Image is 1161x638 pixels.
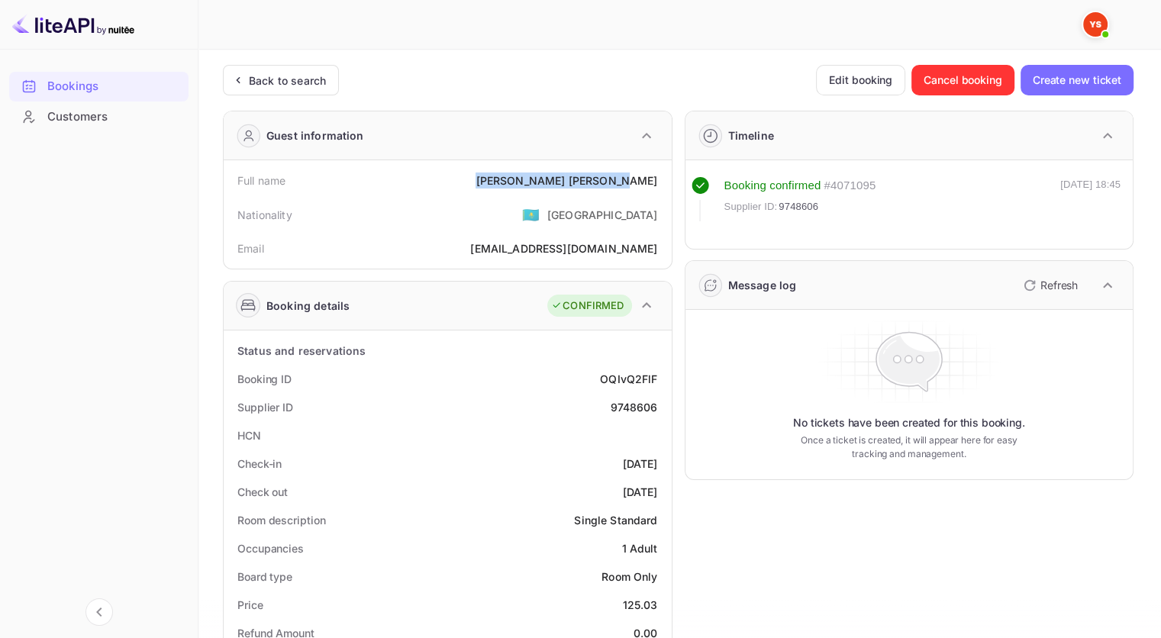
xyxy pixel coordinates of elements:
[9,102,189,130] a: Customers
[574,512,657,528] div: Single Standard
[470,240,657,256] div: [EMAIL_ADDRESS][DOMAIN_NAME]
[728,127,774,143] div: Timeline
[237,427,261,443] div: HCN
[85,598,113,626] button: Collapse navigation
[237,512,325,528] div: Room description
[237,240,264,256] div: Email
[237,569,292,585] div: Board type
[1040,277,1078,293] p: Refresh
[9,102,189,132] div: Customers
[237,207,292,223] div: Nationality
[237,540,304,556] div: Occupancies
[793,415,1025,430] p: No tickets have been created for this booking.
[779,199,818,214] span: 9748606
[724,177,821,195] div: Booking confirmed
[237,371,292,387] div: Booking ID
[623,484,658,500] div: [DATE]
[237,597,263,613] div: Price
[9,72,189,100] a: Bookings
[623,456,658,472] div: [DATE]
[12,12,134,37] img: LiteAPI logo
[237,456,282,472] div: Check-in
[547,207,658,223] div: [GEOGRAPHIC_DATA]
[476,172,657,188] div: [PERSON_NAME] [PERSON_NAME]
[551,298,624,314] div: CONFIRMED
[600,371,657,387] div: OQIvQ2FlF
[9,72,189,101] div: Bookings
[1060,177,1121,221] div: [DATE] 18:45
[47,108,181,126] div: Customers
[911,65,1014,95] button: Cancel booking
[1014,273,1084,298] button: Refresh
[623,597,658,613] div: 125.03
[610,399,657,415] div: 9748606
[237,172,285,188] div: Full name
[789,433,1029,461] p: Once a ticket is created, it will appear here for easy tracking and management.
[266,127,364,143] div: Guest information
[47,78,181,95] div: Bookings
[601,569,657,585] div: Room Only
[728,277,797,293] div: Message log
[1021,65,1134,95] button: Create new ticket
[522,201,540,228] span: United States
[237,399,293,415] div: Supplier ID
[237,484,288,500] div: Check out
[824,177,876,195] div: # 4071095
[621,540,657,556] div: 1 Adult
[1083,12,1108,37] img: Yandex Support
[266,298,350,314] div: Booking details
[724,199,778,214] span: Supplier ID:
[816,65,905,95] button: Edit booking
[249,72,326,89] div: Back to search
[237,343,366,359] div: Status and reservations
